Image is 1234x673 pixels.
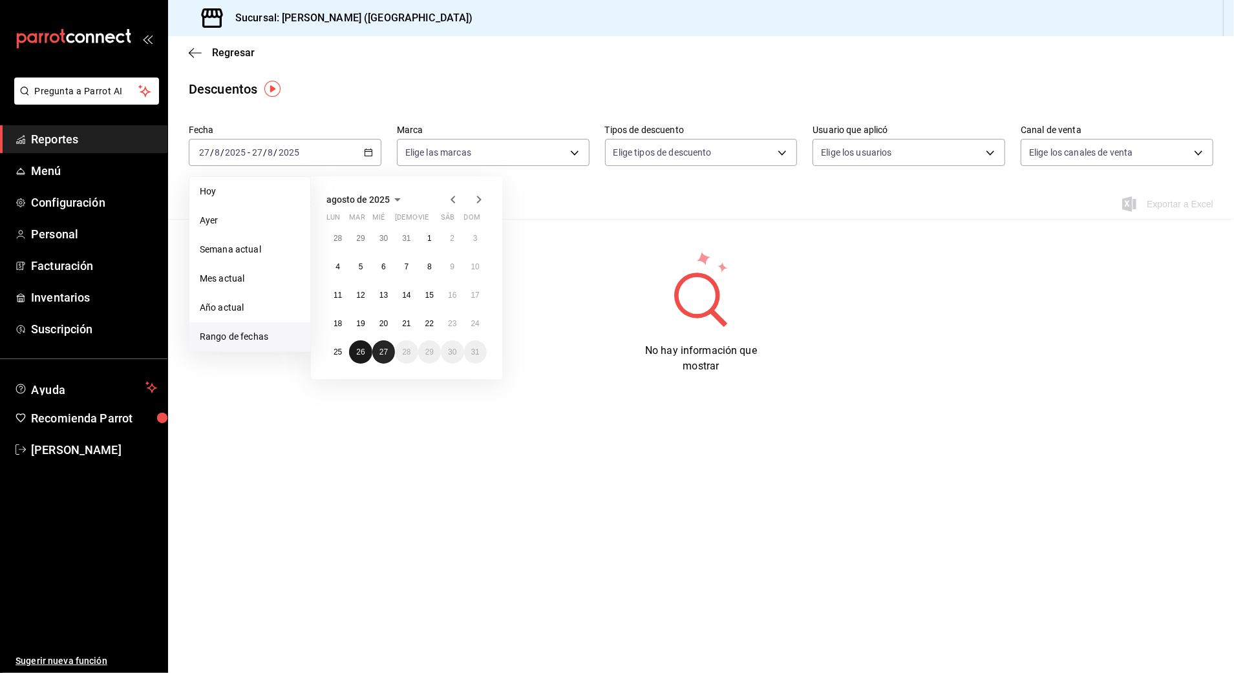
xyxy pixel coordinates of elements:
[395,227,418,250] button: 31 de julio de 2025
[31,409,157,427] span: Recomienda Parrot
[189,47,255,59] button: Regresar
[35,85,139,98] span: Pregunta a Parrot AI
[268,147,274,158] input: --
[200,243,300,256] span: Semana actual
[1021,126,1213,135] label: Canal de venta
[356,319,365,328] abbr: 19 de agosto de 2025
[605,126,798,135] label: Tipos de descuento
[464,340,487,364] button: 31 de agosto de 2025
[402,319,410,328] abbr: 21 de agosto de 2025
[418,255,441,278] button: 8 de agosto de 2025
[326,340,349,364] button: 25 de agosto de 2025
[349,213,365,227] abbr: martes
[448,347,456,357] abbr: 30 de agosto de 2025
[441,284,463,307] button: 16 de agosto de 2025
[142,34,153,44] button: open_drawer_menu
[212,47,255,59] span: Regresar
[200,185,300,198] span: Hoy
[405,146,471,159] span: Elige las marcas
[473,234,478,243] abbr: 3 de agosto de 2025
[471,319,480,328] abbr: 24 de agosto de 2025
[200,330,300,344] span: Rango de fechas
[418,227,441,250] button: 1 de agosto de 2025
[418,312,441,335] button: 22 de agosto de 2025
[464,227,487,250] button: 3 de agosto de 2025
[372,340,395,364] button: 27 de agosto de 2025
[274,147,278,158] span: /
[441,340,463,364] button: 30 de agosto de 2025
[349,284,372,307] button: 12 de agosto de 2025
[441,255,463,278] button: 9 de agosto de 2025
[821,146,891,159] span: Elige los usuarios
[349,312,372,335] button: 19 de agosto de 2025
[189,126,381,135] label: Fecha
[450,234,454,243] abbr: 2 de agosto de 2025
[450,262,454,271] abbr: 9 de agosto de 2025
[402,291,410,300] abbr: 14 de agosto de 2025
[334,319,342,328] abbr: 18 de agosto de 2025
[356,291,365,300] abbr: 12 de agosto de 2025
[14,78,159,105] button: Pregunta a Parrot AI
[9,94,159,107] a: Pregunta a Parrot AI
[200,272,300,285] span: Mes actual
[200,301,300,315] span: Año actual
[334,347,342,357] abbr: 25 de agosto de 2025
[372,227,395,250] button: 30 de julio de 2025
[31,194,157,211] span: Configuración
[471,347,480,357] abbr: 31 de agosto de 2025
[31,162,157,180] span: Menú
[214,147,220,158] input: --
[613,146,712,159] span: Elige tipos de descuento
[405,262,409,271] abbr: 7 de agosto de 2025
[395,255,418,278] button: 7 de agosto de 2025
[326,194,390,205] span: agosto de 2025
[334,234,342,243] abbr: 28 de julio de 2025
[335,262,340,271] abbr: 4 de agosto de 2025
[448,291,456,300] abbr: 16 de agosto de 2025
[326,255,349,278] button: 4 de agosto de 2025
[224,147,246,158] input: ----
[395,312,418,335] button: 21 de agosto de 2025
[31,225,157,243] span: Personal
[31,380,140,395] span: Ayuda
[198,147,210,158] input: --
[645,344,757,372] span: No hay información que mostrar
[448,319,456,328] abbr: 23 de agosto de 2025
[418,284,441,307] button: 15 de agosto de 2025
[441,213,454,227] abbr: sábado
[189,79,257,99] div: Descuentos
[379,319,388,328] abbr: 20 de agosto de 2025
[464,213,480,227] abbr: domingo
[200,214,300,227] span: Ayer
[464,312,487,335] button: 24 de agosto de 2025
[1029,146,1133,159] span: Elige los canales de venta
[402,234,410,243] abbr: 31 de julio de 2025
[397,126,590,135] label: Marca
[425,291,434,300] abbr: 15 de agosto de 2025
[349,227,372,250] button: 29 de julio de 2025
[356,234,365,243] abbr: 29 de julio de 2025
[326,284,349,307] button: 11 de agosto de 2025
[264,81,281,97] button: Tooltip marker
[278,147,300,158] input: ----
[356,347,365,357] abbr: 26 de agosto de 2025
[326,227,349,250] button: 28 de julio de 2025
[210,147,214,158] span: /
[334,291,342,300] abbr: 11 de agosto de 2025
[16,654,157,668] span: Sugerir nueva función
[395,284,418,307] button: 14 de agosto de 2025
[379,347,388,357] abbr: 27 de agosto de 2025
[31,289,157,306] span: Inventarios
[813,126,1005,135] label: Usuario que aplicó
[220,147,224,158] span: /
[464,255,487,278] button: 10 de agosto de 2025
[372,312,395,335] button: 20 de agosto de 2025
[349,255,372,278] button: 5 de agosto de 2025
[381,262,386,271] abbr: 6 de agosto de 2025
[326,192,405,207] button: agosto de 2025
[441,227,463,250] button: 2 de agosto de 2025
[379,291,388,300] abbr: 13 de agosto de 2025
[464,284,487,307] button: 17 de agosto de 2025
[248,147,250,158] span: -
[372,284,395,307] button: 13 de agosto de 2025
